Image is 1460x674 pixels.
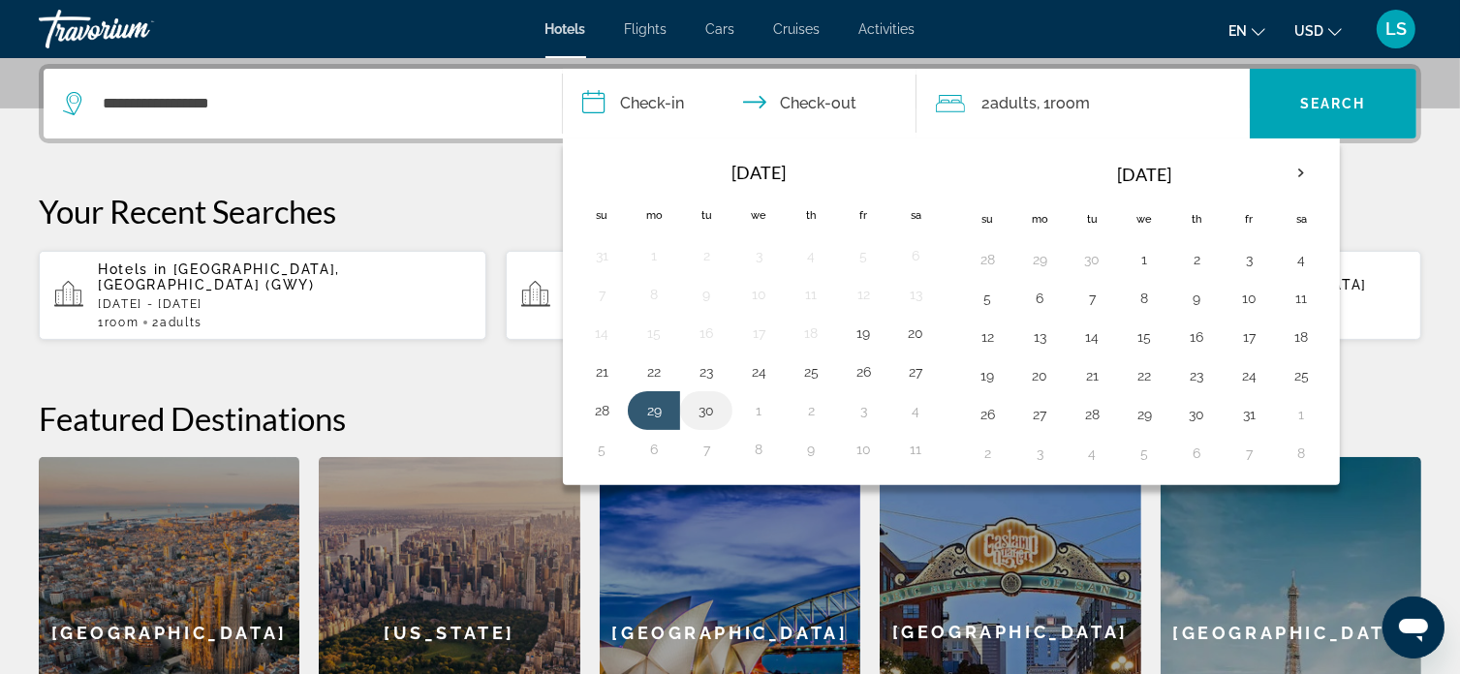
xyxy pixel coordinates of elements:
span: 2 [152,316,202,329]
button: Day 6 [638,436,669,463]
button: Day 7 [691,436,722,463]
button: Day 5 [1129,440,1160,467]
button: Day 4 [1076,440,1107,467]
iframe: Button to launch messaging window [1382,597,1444,659]
button: Change currency [1294,16,1342,45]
button: Day 11 [900,436,931,463]
button: Day 5 [848,242,879,269]
button: Change language [1228,16,1265,45]
button: Hotels in [GEOGRAPHIC_DATA], [GEOGRAPHIC_DATA] (GWY)[DATE] - [DATE]1Room2Adults [39,250,486,341]
button: Day 9 [691,281,722,308]
button: Day 24 [1233,362,1264,389]
span: Hotels in [98,261,168,277]
button: Day 2 [972,440,1003,467]
button: Day 10 [848,436,879,463]
button: Hotels in [GEOGRAPHIC_DATA], [GEOGRAPHIC_DATA] (IST)[DATE] - [DATE]1Room2Adults [506,250,953,341]
button: Day 18 [1286,323,1317,351]
a: Cars [706,21,735,37]
button: Day 4 [1286,246,1317,273]
button: Day 24 [743,358,774,385]
button: Day 1 [743,397,774,424]
button: Day 30 [1181,401,1212,428]
button: Day 6 [900,242,931,269]
button: Day 6 [1024,285,1055,312]
button: Day 16 [691,320,722,347]
button: Search [1250,69,1416,138]
button: Day 17 [743,320,774,347]
button: Day 3 [1233,246,1264,273]
button: Day 14 [586,320,617,347]
span: Search [1300,96,1366,111]
button: Day 30 [691,397,722,424]
button: Day 29 [1129,401,1160,428]
button: Day 7 [1233,440,1264,467]
span: Room [1051,94,1091,112]
span: [GEOGRAPHIC_DATA], [GEOGRAPHIC_DATA] (GWY) [98,261,340,292]
button: Check in and out dates [563,69,916,138]
span: Hotels [545,21,586,37]
button: Day 6 [1181,440,1212,467]
span: 2 [982,90,1038,117]
span: Flights [625,21,668,37]
button: Day 28 [972,246,1003,273]
button: Day 19 [972,362,1003,389]
button: Day 5 [586,436,617,463]
th: [DATE] [628,151,889,194]
div: Search widget [44,69,1416,138]
button: Day 31 [586,242,617,269]
button: Day 26 [972,401,1003,428]
button: Day 19 [848,320,879,347]
button: Day 12 [972,323,1003,351]
button: Day 23 [691,358,722,385]
button: Day 22 [638,358,669,385]
button: Day 25 [795,358,826,385]
span: Room [105,316,140,329]
button: Day 5 [972,285,1003,312]
button: Day 4 [900,397,931,424]
button: Day 15 [638,320,669,347]
span: Adults [991,94,1038,112]
button: Day 21 [1076,362,1107,389]
button: Day 9 [1181,285,1212,312]
h2: Featured Destinations [39,399,1421,438]
span: USD [1294,23,1323,39]
button: Day 10 [743,281,774,308]
button: Day 4 [795,242,826,269]
button: Day 17 [1233,323,1264,351]
button: Day 7 [586,281,617,308]
span: Adults [160,316,202,329]
button: Day 29 [1024,246,1055,273]
button: Day 13 [900,281,931,308]
button: Day 28 [586,397,617,424]
button: Day 11 [795,281,826,308]
button: Day 2 [691,242,722,269]
button: Day 28 [1076,401,1107,428]
a: Activities [859,21,916,37]
button: Day 15 [1129,323,1160,351]
button: Day 3 [743,242,774,269]
button: Day 26 [848,358,879,385]
button: Day 2 [795,397,826,424]
button: Day 1 [638,242,669,269]
button: Day 8 [1129,285,1160,312]
button: Next month [1275,151,1327,196]
p: Your Recent Searches [39,192,1421,230]
span: LS [1385,19,1407,39]
button: Day 23 [1181,362,1212,389]
button: Day 30 [1076,246,1107,273]
button: Travelers: 2 adults, 0 children [916,69,1250,138]
button: Day 21 [586,358,617,385]
button: Day 16 [1181,323,1212,351]
button: Day 1 [1286,401,1317,428]
button: User Menu [1371,9,1421,49]
button: Day 20 [900,320,931,347]
span: 1 [98,316,139,329]
button: Day 3 [1024,440,1055,467]
button: Day 27 [1024,401,1055,428]
button: Day 12 [848,281,879,308]
button: Day 29 [638,397,669,424]
button: Day 7 [1076,285,1107,312]
a: Cruises [774,21,821,37]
